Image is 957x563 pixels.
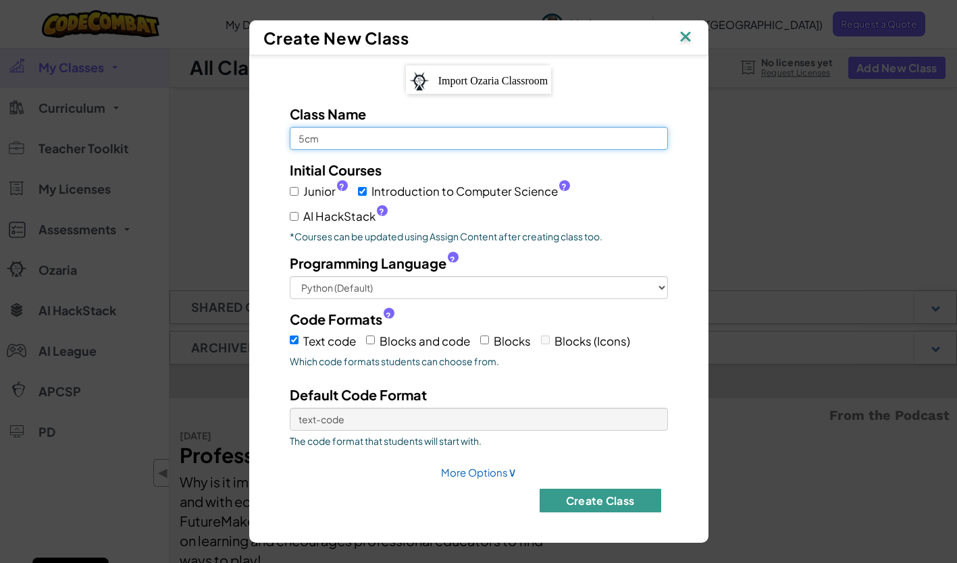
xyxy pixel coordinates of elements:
span: Text code [303,333,356,348]
label: Initial Courses [290,160,382,180]
span: Default Code Format [290,386,427,403]
span: Programming Language [290,253,446,273]
span: Blocks and code [380,333,470,348]
span: ? [561,182,567,192]
button: Create Class [540,489,661,512]
span: Import Ozaria Classroom [438,75,548,86]
span: Code Formats [290,309,382,329]
span: Blocks [494,333,531,348]
span: AI HackStack [303,207,388,226]
span: The code format that students will start with. [290,434,668,448]
span: ? [450,254,455,265]
a: More Options [441,466,517,479]
p: *Courses can be updated using Assign Content after creating class too. [290,230,668,243]
input: Blocks (Icons) [541,336,550,344]
img: ozaria-logo.png [409,72,430,90]
span: ? [379,207,384,217]
span: ∨ [508,464,517,479]
span: Class Name [290,105,366,122]
span: Introduction to Computer Science [371,182,570,201]
span: ? [386,311,391,321]
span: Blocks (Icons) [554,333,630,348]
input: Introduction to Computer Science? [358,187,367,196]
input: Blocks [480,336,489,344]
span: Which code formats students can choose from. [290,354,668,368]
span: Junior [303,182,348,201]
span: Create New Class [263,28,409,48]
img: IconClose.svg [677,28,694,48]
input: AI HackStack? [290,212,299,221]
input: Junior? [290,187,299,196]
span: ? [339,182,344,192]
input: Blocks and code [366,336,375,344]
input: Text code [290,336,299,344]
